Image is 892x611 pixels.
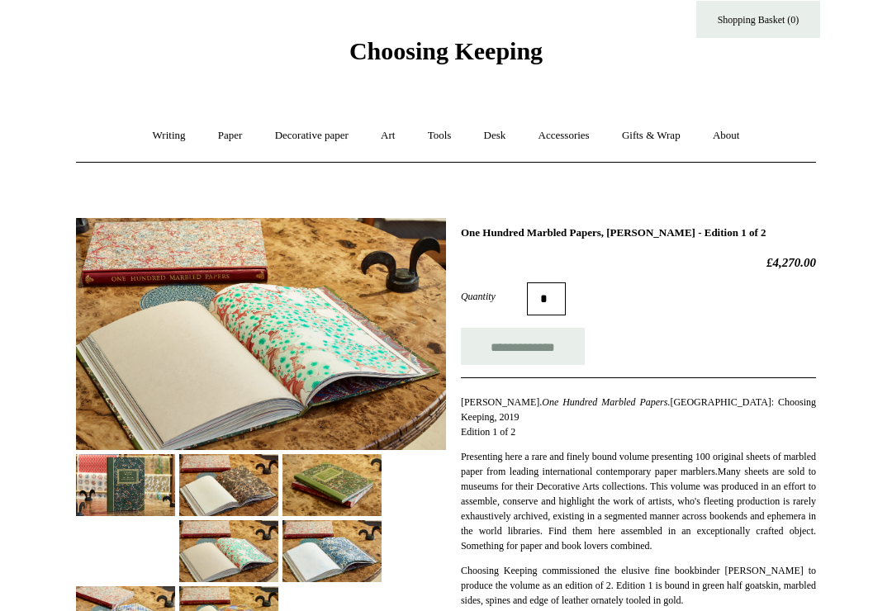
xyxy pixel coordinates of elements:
a: Decorative paper [260,115,363,159]
a: About [698,115,755,159]
a: Art [366,115,410,159]
img: One Hundred Marbled Papers, John Jeffery - Edition 1 of 2 [179,455,278,517]
h1: One Hundred Marbled Papers, [PERSON_NAME] - Edition 1 of 2 [461,227,816,240]
img: One Hundred Marbled Papers, John Jeffery - Edition 1 of 2 [282,521,382,583]
span: Presenting here a rare and finely bound volume presenting 100 original sheets of marbled paper fr... [461,452,816,478]
h2: £4,270.00 [461,256,816,271]
img: One Hundred Marbled Papers, John Jeffery - Edition 1 of 2 [76,455,175,517]
a: Desk [469,115,521,159]
img: One Hundred Marbled Papers, John Jeffery - Edition 1 of 2 [76,219,446,451]
span: Choosing Keeping [349,38,543,65]
p: [PERSON_NAME]. [GEOGRAPHIC_DATA]: Choosing Keeping, 2019 Edition 1 of 2 [461,395,816,440]
a: Gifts & Wrap [607,115,695,159]
a: Paper [203,115,258,159]
label: Quantity [461,290,527,305]
a: Tools [413,115,467,159]
p: Many sheets are sold to museums for their Decorative Arts collections. This volume was produced i... [461,450,816,554]
p: Choosing Keeping commissioned the elusive fine bookbinder [PERSON_NAME] to produce the volume as ... [461,564,816,609]
a: Shopping Basket (0) [696,2,820,39]
img: One Hundred Marbled Papers, John Jeffery - Edition 1 of 2 [179,521,278,583]
img: One Hundred Marbled Papers, John Jeffery - Edition 1 of 2 [282,455,382,517]
a: Accessories [524,115,605,159]
a: Choosing Keeping [349,51,543,63]
i: One Hundred Marbled Papers. [542,397,670,409]
a: Writing [138,115,201,159]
